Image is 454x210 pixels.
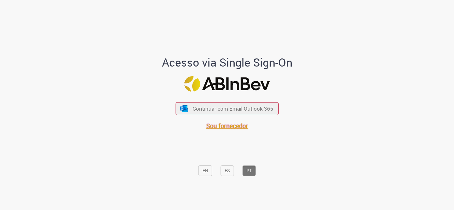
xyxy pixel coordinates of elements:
img: Logo ABInBev [184,76,270,92]
button: PT [242,165,256,176]
span: Continuar com Email Outlook 365 [193,105,273,112]
h1: Acesso via Single Sign-On [140,56,314,69]
button: EN [198,165,212,176]
button: ES [221,165,234,176]
img: ícone Azure/Microsoft 360 [179,105,188,112]
a: Sou fornecedor [206,122,248,130]
button: ícone Azure/Microsoft 360 Continuar com Email Outlook 365 [176,102,279,115]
